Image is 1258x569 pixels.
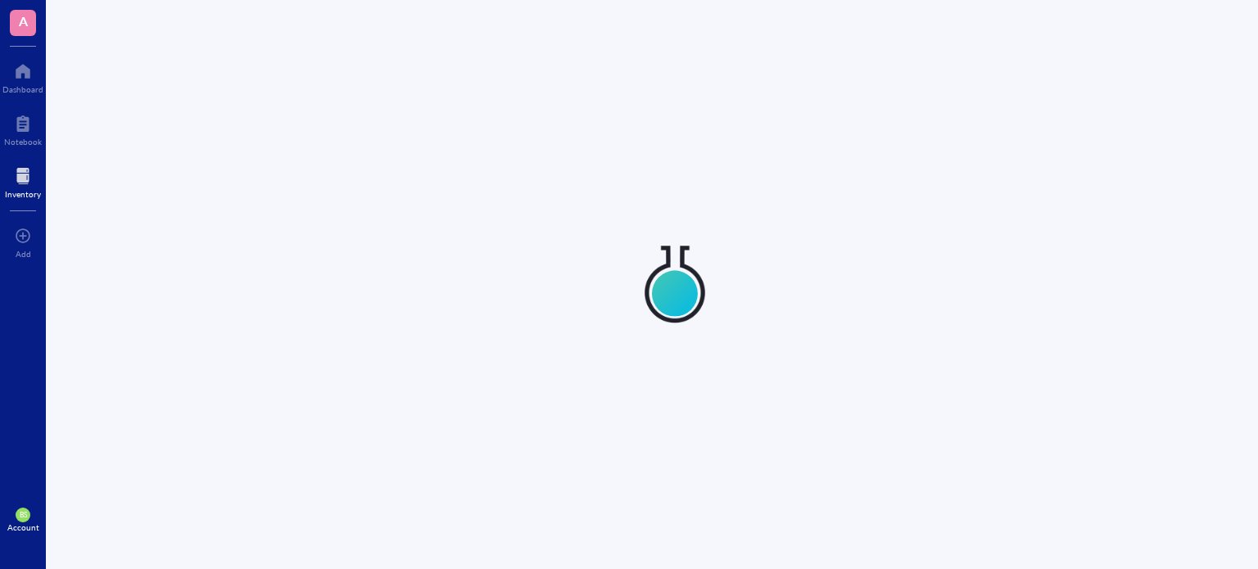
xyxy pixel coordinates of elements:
[4,137,42,147] div: Notebook
[5,189,41,199] div: Inventory
[4,111,42,147] a: Notebook
[16,249,31,259] div: Add
[5,163,41,199] a: Inventory
[2,58,43,94] a: Dashboard
[7,522,39,532] div: Account
[19,11,28,31] span: A
[19,511,26,519] span: BS
[2,84,43,94] div: Dashboard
